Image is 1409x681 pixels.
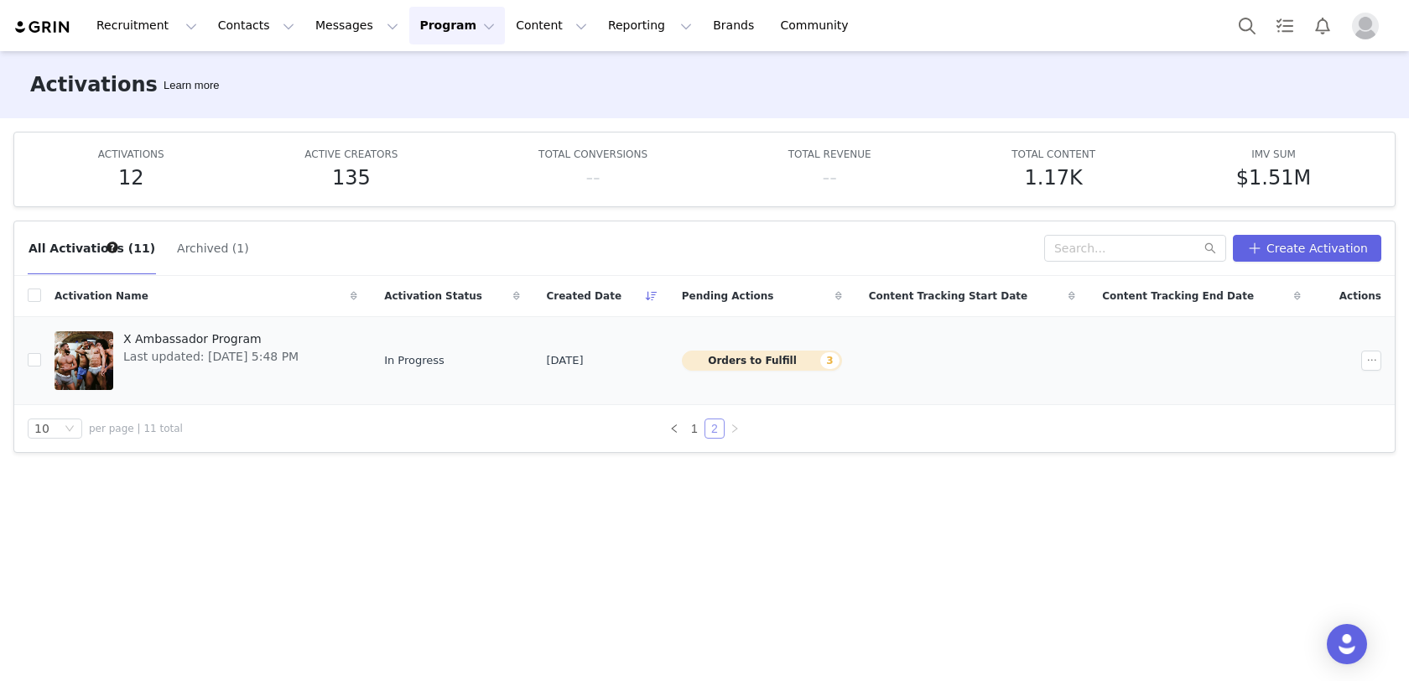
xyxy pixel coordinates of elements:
h5: 12 [118,163,144,193]
li: Previous Page [664,418,684,439]
h5: $1.51M [1236,163,1311,193]
div: Tooltip anchor [160,77,222,94]
h5: -- [585,163,600,193]
li: 2 [704,418,725,439]
span: TOTAL CONVERSIONS [538,148,647,160]
button: Messages [305,7,408,44]
a: Brands [703,7,769,44]
li: Next Page [725,418,745,439]
button: Content [506,7,597,44]
button: Search [1229,7,1266,44]
input: Search... [1044,235,1226,262]
span: per page | 11 total [89,421,183,436]
h5: -- [822,163,836,193]
button: All Activations (11) [28,235,156,262]
button: Profile [1342,13,1396,39]
button: Notifications [1304,7,1341,44]
i: icon: left [669,424,679,434]
a: X Ambassador ProgramLast updated: [DATE] 5:48 PM [55,327,357,394]
span: X Ambassador Program [123,330,299,348]
a: 2 [705,419,724,438]
i: icon: search [1204,242,1216,254]
i: icon: right [730,424,740,434]
button: Create Activation [1233,235,1381,262]
img: grin logo [13,19,72,35]
img: placeholder-profile.jpg [1352,13,1379,39]
div: Actions [1314,278,1395,314]
span: Activation Status [384,289,482,304]
h5: 1.17K [1025,163,1083,193]
i: icon: down [65,424,75,435]
span: TOTAL REVENUE [788,148,871,160]
div: 10 [34,419,49,438]
span: Activation Name [55,289,148,304]
button: Contacts [208,7,304,44]
button: Archived (1) [176,235,250,262]
span: ACTIVATIONS [98,148,164,160]
span: Created Date [547,289,622,304]
span: TOTAL CONTENT [1011,148,1095,160]
span: In Progress [384,352,445,369]
h5: 135 [332,163,371,193]
button: Orders to Fulfill3 [682,351,842,371]
span: [DATE] [547,352,584,369]
span: Content Tracking End Date [1102,289,1254,304]
a: Tasks [1266,7,1303,44]
button: Program [409,7,505,44]
h3: Activations [30,70,158,100]
div: Open Intercom Messenger [1327,624,1367,664]
a: Community [771,7,866,44]
span: ACTIVE CREATORS [304,148,398,160]
span: Content Tracking Start Date [869,289,1028,304]
span: IMV SUM [1251,148,1296,160]
div: Tooltip anchor [105,240,120,255]
a: 1 [685,419,704,438]
span: Last updated: [DATE] 5:48 PM [123,348,299,366]
button: Reporting [598,7,702,44]
span: Pending Actions [682,289,774,304]
li: 1 [684,418,704,439]
button: Recruitment [86,7,207,44]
